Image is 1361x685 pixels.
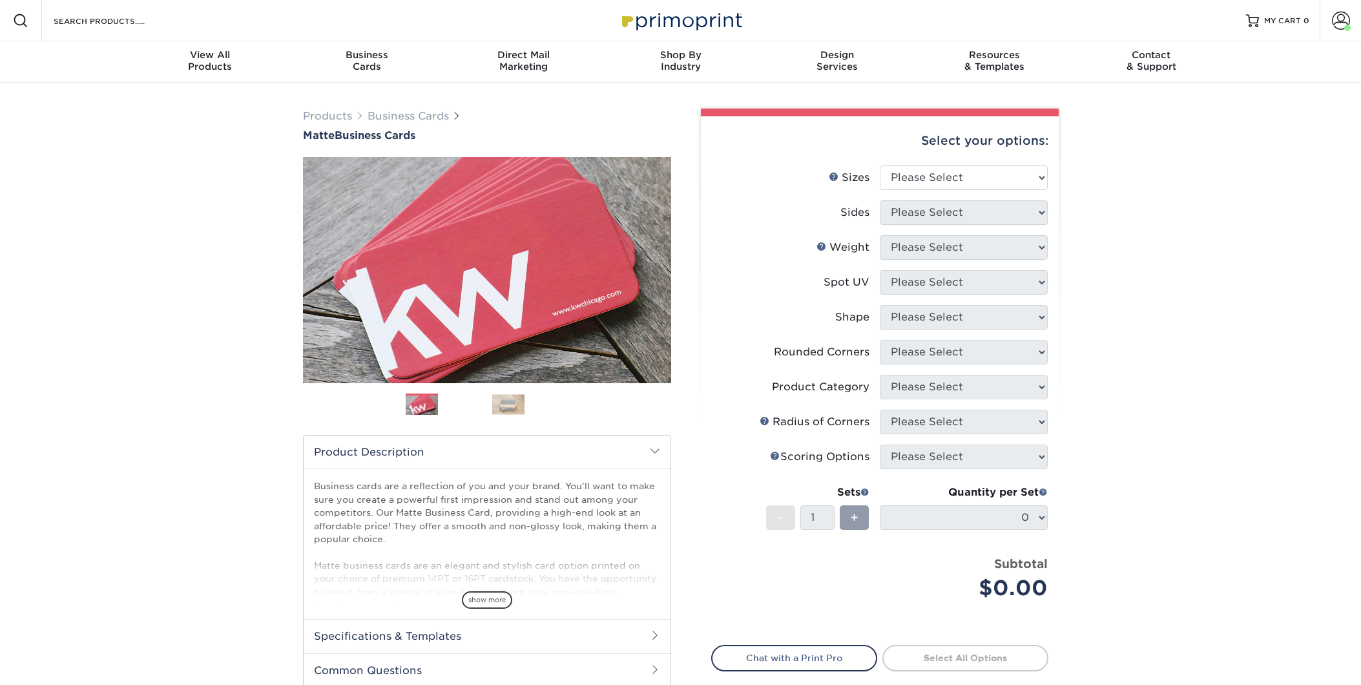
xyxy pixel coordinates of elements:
div: Sides [840,205,869,220]
a: Select All Options [882,645,1048,671]
div: Services [759,49,916,72]
img: Business Cards 04 [535,388,568,421]
div: $0.00 [889,573,1048,604]
span: Shop By [602,49,759,61]
div: Product Category [772,379,869,395]
a: BusinessCards [288,41,445,83]
div: Marketing [445,49,602,72]
img: Business Cards 01 [406,389,438,421]
div: Scoring Options [770,449,869,465]
input: SEARCH PRODUCTS..... [52,13,178,28]
a: DesignServices [759,41,916,83]
img: Business Cards 02 [449,388,481,421]
span: show more [462,591,512,609]
div: Quantity per Set [880,485,1048,500]
div: Products [132,49,289,72]
a: Resources& Templates [916,41,1073,83]
a: Business Cards [368,110,449,122]
h2: Specifications & Templates [304,619,670,653]
div: Sizes [829,170,869,185]
div: Select your options: [711,116,1048,165]
img: Primoprint [616,6,745,34]
span: MY CART [1264,16,1301,26]
div: Cards [288,49,445,72]
p: Business cards are a reflection of you and your brand. You'll want to make sure you create a powe... [314,479,660,664]
img: Business Cards 03 [492,394,525,414]
div: Radius of Corners [760,414,869,430]
span: Contact [1073,49,1230,61]
h1: Business Cards [303,129,671,142]
strong: Subtotal [994,556,1048,571]
span: View All [132,49,289,61]
div: Shape [835,310,869,325]
span: + [850,508,858,527]
span: 0 [1304,16,1309,25]
img: Matte 01 [303,86,671,454]
div: & Templates [916,49,1073,72]
div: Industry [602,49,759,72]
a: Chat with a Print Pro [711,645,877,671]
div: & Support [1073,49,1230,72]
a: Products [303,110,352,122]
a: Shop ByIndustry [602,41,759,83]
a: MatteBusiness Cards [303,129,671,142]
div: Spot UV [824,275,869,290]
span: Business [288,49,445,61]
a: Direct MailMarketing [445,41,602,83]
div: Rounded Corners [774,344,869,360]
div: Weight [816,240,869,255]
span: Matte [303,129,335,142]
h2: Product Description [304,436,670,469]
span: - [778,508,784,527]
div: Sets [766,485,869,500]
a: Contact& Support [1073,41,1230,83]
a: View AllProducts [132,41,289,83]
span: Resources [916,49,1073,61]
span: Design [759,49,916,61]
span: Direct Mail [445,49,602,61]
